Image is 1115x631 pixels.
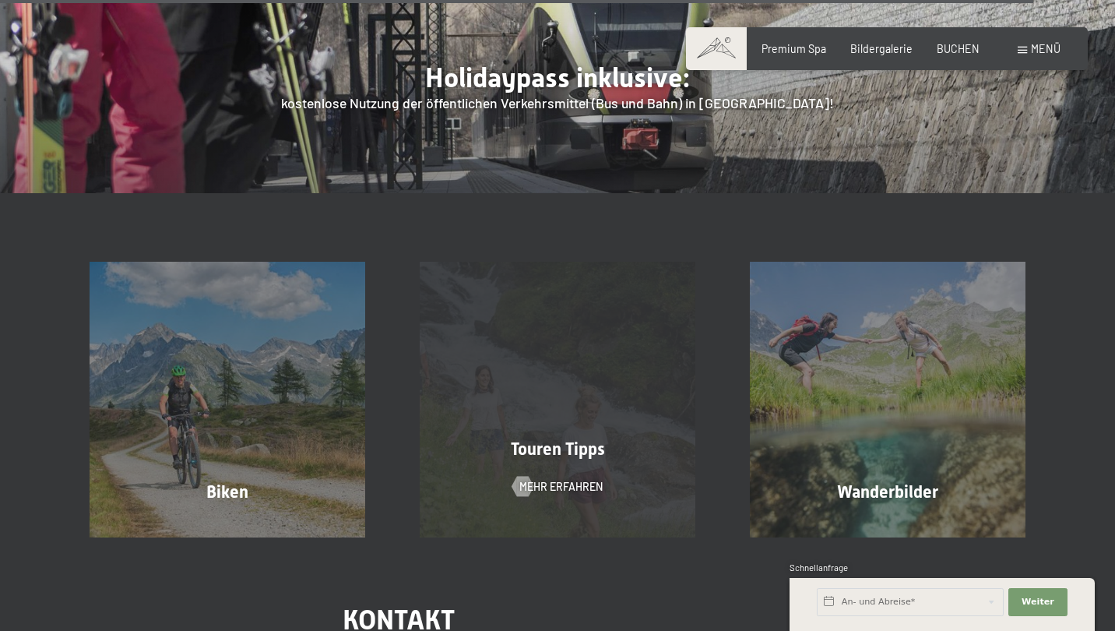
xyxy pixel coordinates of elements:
[723,262,1053,537] a: Wandern Wanderbilder
[206,482,248,502] span: Biken
[62,262,392,537] a: Wandern Biken
[937,42,980,55] a: BUCHEN
[519,479,603,495] span: Mehr erfahren
[1008,588,1068,616] button: Weiter
[392,262,723,537] a: Wandern Touren Tipps Mehr erfahren
[850,42,913,55] a: Bildergalerie
[1022,596,1054,608] span: Weiter
[762,42,826,55] a: Premium Spa
[511,439,605,459] span: Touren Tipps
[1031,42,1060,55] span: Menü
[837,482,938,502] span: Wanderbilder
[790,562,848,573] span: Schnellanfrage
